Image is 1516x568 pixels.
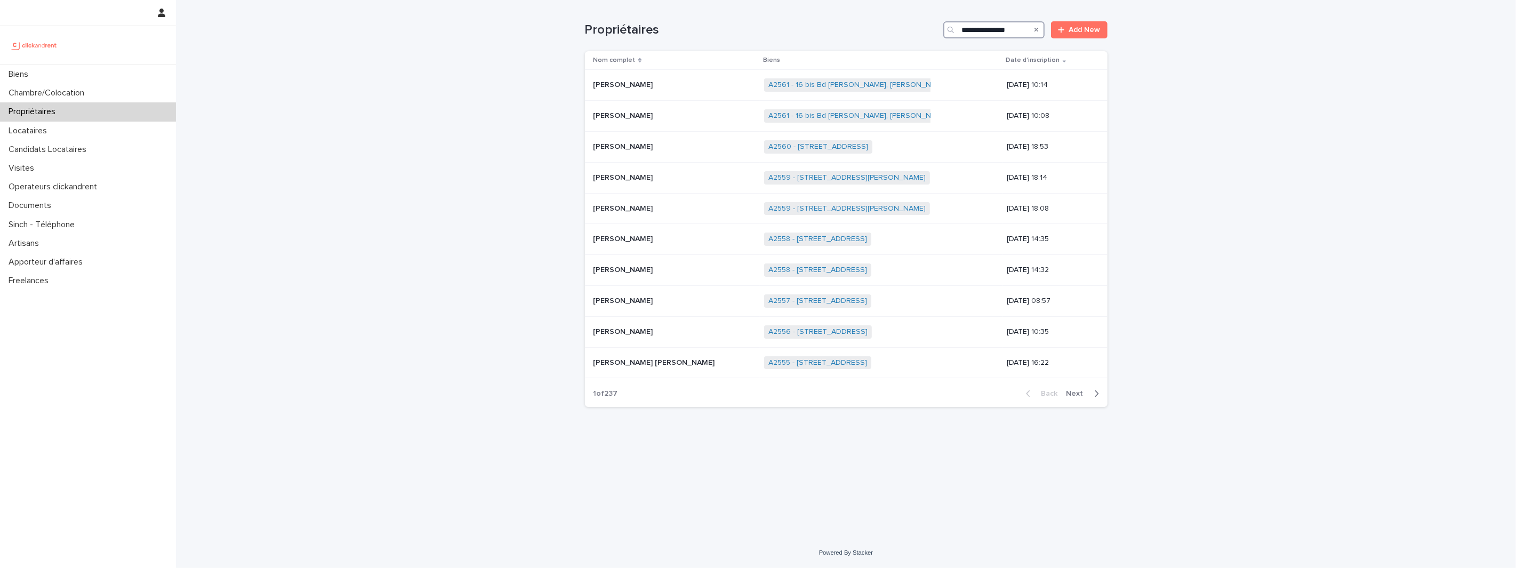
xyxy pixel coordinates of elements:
[585,70,1108,101] tr: [PERSON_NAME][PERSON_NAME] A2561 - 16 bis Bd [PERSON_NAME], [PERSON_NAME] 93100 [DATE] 10:14
[585,193,1108,224] tr: [PERSON_NAME][PERSON_NAME] A2559 - [STREET_ADDRESS][PERSON_NAME] [DATE] 18:08
[585,255,1108,286] tr: [PERSON_NAME][PERSON_NAME] A2558 - [STREET_ADDRESS] [DATE] 14:32
[1007,142,1090,151] p: [DATE] 18:53
[4,88,93,98] p: Chambre/Colocation
[585,316,1108,347] tr: [PERSON_NAME][PERSON_NAME] A2556 - [STREET_ADDRESS] [DATE] 10:35
[763,54,780,66] p: Biens
[4,257,91,267] p: Apporteur d'affaires
[1007,173,1090,182] p: [DATE] 18:14
[768,111,972,121] a: A2561 - 16 bis Bd [PERSON_NAME], [PERSON_NAME] 93100
[593,109,655,121] p: [PERSON_NAME]
[1051,21,1107,38] a: Add New
[1066,390,1090,397] span: Next
[768,173,926,182] a: A2559 - [STREET_ADDRESS][PERSON_NAME]
[1007,327,1090,337] p: [DATE] 10:35
[4,220,83,230] p: Sinch - Téléphone
[1007,297,1090,306] p: [DATE] 08:57
[4,238,47,249] p: Artisans
[4,201,60,211] p: Documents
[768,204,926,213] a: A2559 - [STREET_ADDRESS][PERSON_NAME]
[1007,111,1090,121] p: [DATE] 10:08
[1017,389,1062,398] button: Back
[593,202,655,213] p: [PERSON_NAME]
[593,171,655,182] p: [PERSON_NAME]
[593,294,655,306] p: [PERSON_NAME]
[585,285,1108,316] tr: [PERSON_NAME][PERSON_NAME] A2557 - [STREET_ADDRESS] [DATE] 08:57
[593,78,655,90] p: [PERSON_NAME]
[768,235,867,244] a: A2558 - [STREET_ADDRESS]
[4,126,55,136] p: Locataires
[4,69,37,79] p: Biens
[585,224,1108,255] tr: [PERSON_NAME][PERSON_NAME] A2558 - [STREET_ADDRESS] [DATE] 14:35
[4,163,43,173] p: Visites
[585,131,1108,162] tr: [PERSON_NAME][PERSON_NAME] A2560 - [STREET_ADDRESS] [DATE] 18:53
[819,549,873,556] a: Powered By Stacker
[1007,81,1090,90] p: [DATE] 10:14
[1006,54,1060,66] p: Date d'inscription
[943,21,1045,38] input: Search
[1069,26,1101,34] span: Add New
[4,145,95,155] p: Candidats Locataires
[768,327,868,337] a: A2556 - [STREET_ADDRESS]
[1062,389,1108,398] button: Next
[768,81,972,90] a: A2561 - 16 bis Bd [PERSON_NAME], [PERSON_NAME] 93100
[9,35,60,56] img: UCB0brd3T0yccxBKYDjQ
[585,381,627,407] p: 1 of 237
[768,297,867,306] a: A2557 - [STREET_ADDRESS]
[593,140,655,151] p: [PERSON_NAME]
[1007,235,1090,244] p: [DATE] 14:35
[4,107,64,117] p: Propriétaires
[4,276,57,286] p: Freelances
[593,325,655,337] p: [PERSON_NAME]
[4,182,106,192] p: Operateurs clickandrent
[1007,266,1090,275] p: [DATE] 14:32
[585,162,1108,193] tr: [PERSON_NAME][PERSON_NAME] A2559 - [STREET_ADDRESS][PERSON_NAME] [DATE] 18:14
[768,266,867,275] a: A2558 - [STREET_ADDRESS]
[593,356,717,367] p: [PERSON_NAME] [PERSON_NAME]
[593,233,655,244] p: [PERSON_NAME]
[585,347,1108,378] tr: [PERSON_NAME] [PERSON_NAME][PERSON_NAME] [PERSON_NAME] A2555 - [STREET_ADDRESS] [DATE] 16:22
[768,142,868,151] a: A2560 - [STREET_ADDRESS]
[1035,390,1058,397] span: Back
[585,22,940,38] h1: Propriétaires
[1007,204,1090,213] p: [DATE] 18:08
[585,101,1108,132] tr: [PERSON_NAME][PERSON_NAME] A2561 - 16 bis Bd [PERSON_NAME], [PERSON_NAME] 93100 [DATE] 10:08
[768,358,867,367] a: A2555 - [STREET_ADDRESS]
[593,54,636,66] p: Nom complet
[1007,358,1090,367] p: [DATE] 16:22
[593,263,655,275] p: [PERSON_NAME]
